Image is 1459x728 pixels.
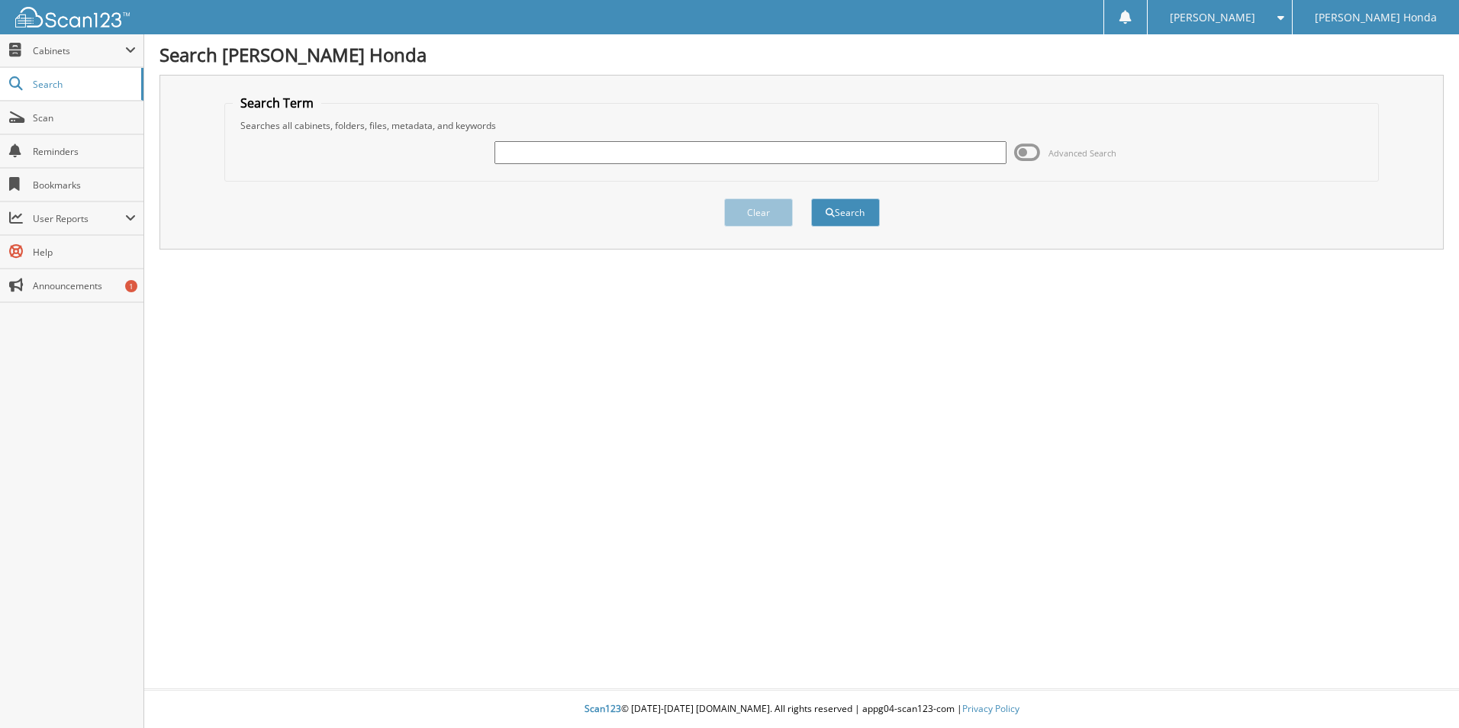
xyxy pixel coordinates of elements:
[33,179,136,192] span: Bookmarks
[585,702,621,715] span: Scan123
[33,212,125,225] span: User Reports
[125,280,137,292] div: 1
[233,95,321,111] legend: Search Term
[1048,147,1116,159] span: Advanced Search
[33,111,136,124] span: Scan
[811,198,880,227] button: Search
[1315,13,1437,22] span: [PERSON_NAME] Honda
[962,702,1019,715] a: Privacy Policy
[33,78,134,91] span: Search
[33,246,136,259] span: Help
[33,279,136,292] span: Announcements
[144,691,1459,728] div: © [DATE]-[DATE] [DOMAIN_NAME]. All rights reserved | appg04-scan123-com |
[724,198,793,227] button: Clear
[1170,13,1255,22] span: [PERSON_NAME]
[15,7,130,27] img: scan123-logo-white.svg
[33,145,136,158] span: Reminders
[33,44,125,57] span: Cabinets
[159,42,1444,67] h1: Search [PERSON_NAME] Honda
[233,119,1370,132] div: Searches all cabinets, folders, files, metadata, and keywords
